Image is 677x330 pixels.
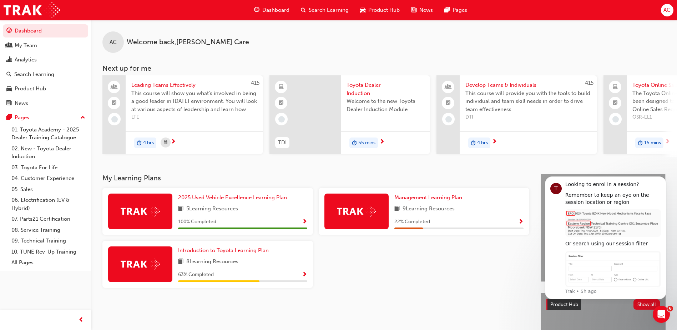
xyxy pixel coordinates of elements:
[368,6,400,14] span: Product Hub
[453,6,467,14] span: Pages
[360,6,365,15] span: car-icon
[279,82,284,92] span: learningResourceType_ELEARNING-icon
[6,115,12,121] span: pages-icon
[164,138,167,147] span: calendar-icon
[6,42,12,49] span: people-icon
[518,219,524,225] span: Show Progress
[358,139,375,147] span: 55 mins
[445,116,452,122] span: learningRecordVerb_NONE-icon
[347,81,424,97] span: Toyota Dealer Induction
[121,206,160,217] img: Trak
[112,99,117,108] span: booktick-icon
[269,75,430,154] a: TDIToyota Dealer InductionWelcome to the new Toyota Dealer Induction Module.duration-icon55 mins
[302,270,307,279] button: Show Progress
[80,113,85,122] span: up-icon
[6,71,11,78] span: search-icon
[465,81,591,89] span: Develop Teams & Individuals
[6,28,12,34] span: guage-icon
[352,138,357,147] span: duration-icon
[661,4,673,16] button: AC
[248,3,295,17] a: guage-iconDashboard
[178,247,269,254] span: Introduction to Toyota Learning Plan
[477,139,488,147] span: 4 hrs
[178,218,216,226] span: 100 % Completed
[9,162,88,173] a: 03. Toyota For Life
[278,139,287,147] span: TDI
[3,68,88,81] a: Search Learning
[446,82,451,92] span: people-icon
[405,3,439,17] a: news-iconNews
[178,246,272,255] a: Introduction to Toyota Learning Plan
[131,81,257,89] span: Leading Teams Effectively
[436,75,597,154] a: 415Develop Teams & IndividualsThis course will provide you with the tools to build individual and...
[186,205,238,214] span: 5 Learning Resources
[15,114,29,122] div: Pages
[638,138,643,147] span: duration-icon
[9,257,88,268] a: All Pages
[394,205,400,214] span: book-icon
[262,6,289,14] span: Dashboard
[279,99,284,108] span: booktick-icon
[111,116,118,122] span: learningRecordVerb_NONE-icon
[9,195,88,214] a: 06. Electrification (EV & Hybrid)
[465,89,591,114] span: This course will provide you with the tools to build individual and team skill needs in order to ...
[171,139,176,145] span: next-icon
[471,138,476,147] span: duration-icon
[394,218,430,226] span: 22 % Completed
[3,111,88,124] button: Pages
[354,3,405,17] a: car-iconProduct Hub
[492,139,497,145] span: next-icon
[79,316,84,325] span: prev-icon
[644,139,661,147] span: 15 mins
[302,272,307,278] span: Show Progress
[186,257,238,266] span: 8 Learning Resources
[465,113,591,121] span: DTI
[337,206,376,217] img: Trak
[9,235,88,246] a: 09. Technical Training
[127,38,249,46] span: Welcome back , [PERSON_NAME] Care
[302,219,307,225] span: Show Progress
[15,99,28,107] div: News
[15,85,46,93] div: Product Hub
[665,139,670,145] span: next-icon
[91,64,677,72] h3: Next up for me
[143,139,154,147] span: 4 hrs
[309,6,349,14] span: Search Learning
[667,306,673,311] span: 6
[178,205,183,214] span: book-icon
[4,2,60,18] img: Trak
[121,259,160,270] img: Trak
[254,6,259,15] span: guage-icon
[403,205,455,214] span: 9 Learning Resources
[6,86,12,92] span: car-icon
[3,23,88,111] button: DashboardMy TeamAnalyticsSearch LearningProduct HubNews
[613,82,618,92] span: laptop-icon
[518,217,524,226] button: Show Progress
[6,100,12,107] span: news-icon
[394,194,465,202] a: Management Learning Plan
[278,116,285,122] span: learningRecordVerb_NONE-icon
[178,271,214,279] span: 63 % Completed
[6,57,12,63] span: chart-icon
[444,6,450,15] span: pages-icon
[633,299,660,310] button: Show all
[112,82,117,92] span: people-icon
[102,75,263,154] a: 415Leading Teams EffectivelyThis course will show you what's involved in being a good leader in [...
[3,24,88,37] a: Dashboard
[137,138,142,147] span: duration-icon
[534,170,677,304] iframe: Intercom notifications message
[302,217,307,226] button: Show Progress
[131,113,257,121] span: LTE
[419,6,433,14] span: News
[546,299,660,310] a: Product HubShow all
[3,82,88,95] a: Product Hub
[9,173,88,184] a: 04. Customer Experience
